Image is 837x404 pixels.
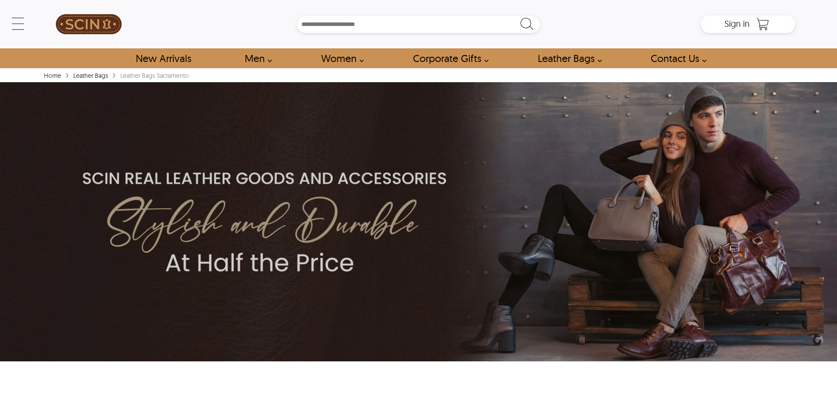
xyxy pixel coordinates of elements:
[126,48,201,68] a: Shop New Arrivals
[641,48,711,68] a: contact-us
[42,72,63,80] a: Home
[235,48,277,68] a: shop men's leather jackets
[311,48,369,68] a: Shop Women Leather Jackets
[725,18,750,29] span: Sign in
[528,48,607,68] a: Shop Leather Bags
[754,18,772,31] a: Shopping Cart
[118,71,191,80] div: Leather Bags Sacramento
[42,4,136,44] a: SCIN
[725,21,750,28] a: Sign in
[403,48,493,68] a: Shop Leather Corporate Gifts
[56,4,122,44] img: SCIN
[71,72,110,80] a: Leather Bags
[112,67,116,82] span: ›
[65,67,69,82] span: ›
